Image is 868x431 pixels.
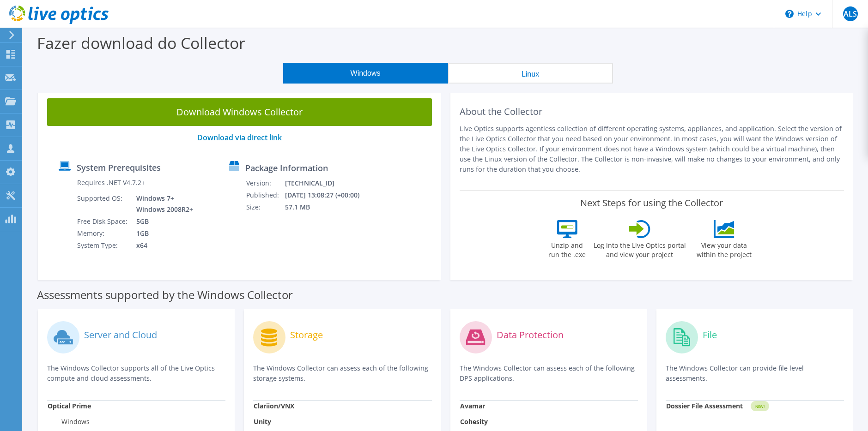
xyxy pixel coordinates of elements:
[197,132,282,143] a: Download via direct link
[843,6,858,21] span: ALS
[37,290,293,299] label: Assessments supported by the Windows Collector
[593,238,686,259] label: Log into the Live Optics portal and view your project
[785,10,794,18] svg: \n
[448,63,613,84] button: Linux
[246,177,285,189] td: Version:
[254,417,271,426] strong: Unity
[253,363,431,383] p: The Windows Collector can assess each of the following storage systems.
[460,401,485,410] strong: Avamar
[285,177,371,189] td: [TECHNICAL_ID]
[47,98,432,126] a: Download Windows Collector
[77,192,129,215] td: Supported OS:
[47,363,225,383] p: The Windows Collector supports all of the Live Optics compute and cloud assessments.
[48,417,90,426] label: Windows
[37,32,245,54] label: Fazer download do Collector
[246,189,285,201] td: Published:
[666,363,844,383] p: The Windows Collector can provide file level assessments.
[703,330,717,340] label: File
[77,227,129,239] td: Memory:
[129,215,195,227] td: 5GB
[285,189,371,201] td: [DATE] 13:08:27 (+00:00)
[666,401,743,410] strong: Dossier File Assessment
[460,106,844,117] h2: About the Collector
[460,124,844,174] p: Live Optics supports agentless collection of different operating systems, appliances, and applica...
[77,163,161,172] label: System Prerequisites
[129,192,195,215] td: Windows 7+ Windows 2008R2+
[77,239,129,251] td: System Type:
[48,401,91,410] strong: Optical Prime
[285,201,371,213] td: 57.1 MB
[290,330,323,340] label: Storage
[84,330,157,340] label: Server and Cloud
[580,198,723,209] label: Next Steps for using the Collector
[497,330,564,340] label: Data Protection
[129,239,195,251] td: x64
[283,63,448,84] button: Windows
[129,227,195,239] td: 1GB
[755,404,764,409] tspan: NEW!
[546,238,589,259] label: Unzip and run the .exe
[460,417,488,426] strong: Cohesity
[254,401,294,410] strong: Clariion/VNX
[245,163,328,173] label: Package Information
[460,363,638,383] p: The Windows Collector can assess each of the following DPS applications.
[77,178,145,187] label: Requires .NET V4.7.2+
[77,215,129,227] td: Free Disk Space:
[246,201,285,213] td: Size:
[691,238,758,259] label: View your data within the project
